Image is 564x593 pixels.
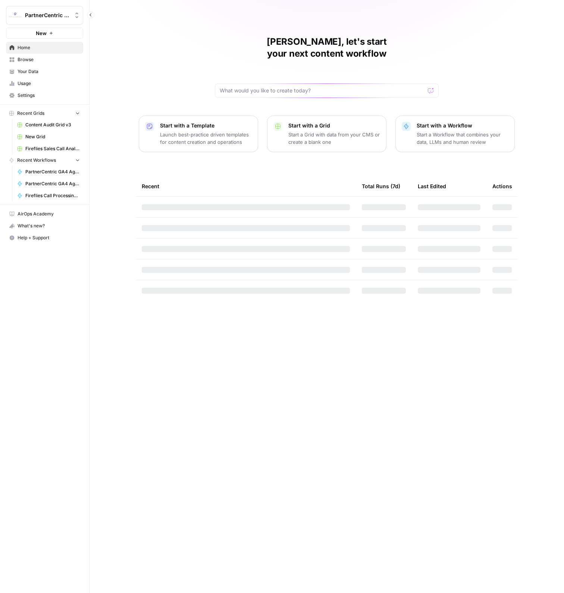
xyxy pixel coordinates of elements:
[418,176,446,196] div: Last Edited
[267,116,386,152] button: Start with a GridStart a Grid with data from your CMS or create a blank one
[14,119,83,131] a: Content Audit Grid v3
[6,66,83,78] a: Your Data
[14,166,83,178] a: PartnerCentric GA4 Agent - Leads - SQLs
[14,178,83,190] a: PartnerCentric GA4 Agent
[6,208,83,220] a: AirOps Academy
[142,176,350,196] div: Recent
[18,92,80,99] span: Settings
[17,110,44,117] span: Recent Grids
[6,28,83,39] button: New
[6,108,83,119] button: Recent Grids
[9,9,22,22] img: PartnerCentric Sales Tools Logo
[288,122,380,129] p: Start with a Grid
[25,133,80,140] span: New Grid
[160,122,252,129] p: Start with a Template
[288,131,380,146] p: Start a Grid with data from your CMS or create a blank one
[6,155,83,166] button: Recent Workflows
[6,89,83,101] a: Settings
[18,68,80,75] span: Your Data
[36,29,47,37] span: New
[160,131,252,146] p: Launch best-practice driven templates for content creation and operations
[139,116,258,152] button: Start with a TemplateLaunch best-practice driven templates for content creation and operations
[18,211,80,217] span: AirOps Academy
[14,190,83,202] a: Fireflies Call Processing for CS
[14,131,83,143] a: New Grid
[14,143,83,155] a: Fireflies Sales Call Analysis For CS
[6,232,83,244] button: Help + Support
[417,131,508,146] p: Start a Workflow that combines your data, LLMs and human review
[362,176,400,196] div: Total Runs (7d)
[6,78,83,89] a: Usage
[215,36,439,60] h1: [PERSON_NAME], let's start your next content workflow
[25,12,70,19] span: PartnerCentric Sales Tools
[6,54,83,66] a: Browse
[18,80,80,87] span: Usage
[6,220,83,232] button: What's new?
[25,192,80,199] span: Fireflies Call Processing for CS
[18,44,80,51] span: Home
[25,168,80,175] span: PartnerCentric GA4 Agent - Leads - SQLs
[395,116,515,152] button: Start with a WorkflowStart a Workflow that combines your data, LLMs and human review
[17,157,56,164] span: Recent Workflows
[492,176,512,196] div: Actions
[18,234,80,241] span: Help + Support
[6,6,83,25] button: Workspace: PartnerCentric Sales Tools
[25,180,80,187] span: PartnerCentric GA4 Agent
[25,122,80,128] span: Content Audit Grid v3
[18,56,80,63] span: Browse
[220,87,425,94] input: What would you like to create today?
[417,122,508,129] p: Start with a Workflow
[25,145,80,152] span: Fireflies Sales Call Analysis For CS
[6,42,83,54] a: Home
